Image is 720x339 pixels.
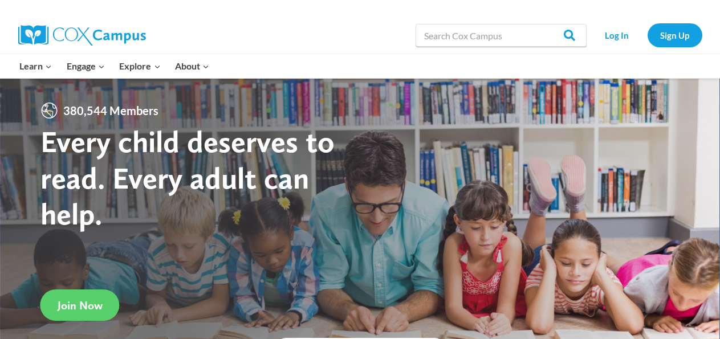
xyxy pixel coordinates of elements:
[58,299,103,312] span: Join Now
[59,101,163,120] span: 380,544 Members
[19,59,52,73] span: Learn
[416,24,587,47] input: Search Cox Campus
[648,23,702,47] a: Sign Up
[592,23,642,47] a: Log In
[40,123,335,232] strong: Every child deserves to read. Every adult can help.
[592,23,702,47] nav: Secondary Navigation
[67,59,105,73] span: Engage
[119,59,160,73] span: Explore
[175,59,209,73] span: About
[13,54,217,78] nav: Primary Navigation
[40,289,120,321] a: Join Now
[18,25,146,46] img: Cox Campus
